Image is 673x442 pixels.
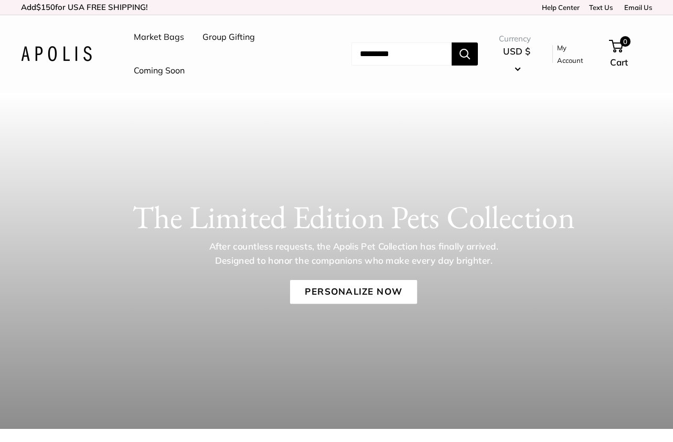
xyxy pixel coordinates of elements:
button: USD $ [499,43,535,77]
a: Group Gifting [202,29,255,45]
a: Coming Soon [134,63,185,79]
img: Apolis [21,46,92,61]
h1: The Limited Edition Pets Collection [54,198,653,236]
a: Email Us [621,3,652,12]
p: After countless requests, the Apolis Pet Collection has finally arrived. Designed to honor the co... [191,239,516,267]
span: USD $ [503,46,530,57]
a: Help Center [538,3,580,12]
a: My Account [557,41,592,67]
span: Currency [499,31,535,46]
a: Personalize Now [290,279,416,304]
span: $150 [36,2,55,12]
a: Market Bags [134,29,184,45]
a: Text Us [589,3,613,12]
button: Search [452,42,478,66]
a: 0 Cart [610,37,652,71]
span: Cart [610,57,628,68]
span: 0 [620,36,631,47]
input: Search... [351,42,452,66]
